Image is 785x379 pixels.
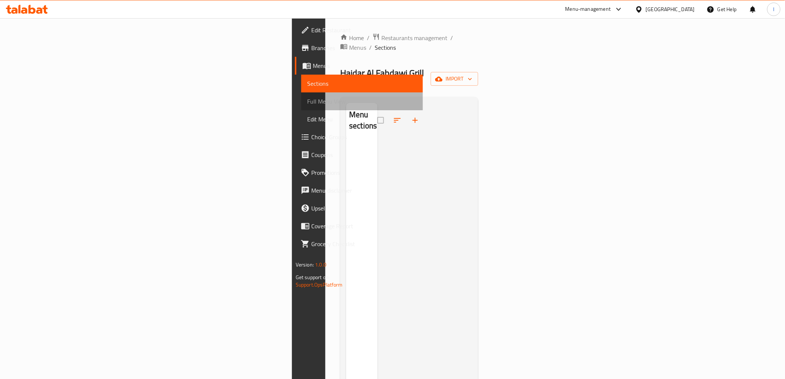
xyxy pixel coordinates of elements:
button: import [431,72,478,86]
span: Get support on: [296,272,330,282]
a: Branches [295,39,423,57]
li: / [450,33,453,42]
span: Version: [296,260,314,269]
span: Edit Restaurant [311,26,417,35]
div: [GEOGRAPHIC_DATA] [646,5,695,13]
span: Edit Menu [307,115,417,124]
span: import [437,74,472,84]
a: Grocery Checklist [295,235,423,253]
a: Upsell [295,199,423,217]
div: Menu-management [565,5,611,14]
a: Coverage Report [295,217,423,235]
span: Coverage Report [311,222,417,231]
a: Edit Menu [301,110,423,128]
a: Promotions [295,164,423,182]
a: Coupons [295,146,423,164]
span: Promotions [311,168,417,177]
span: l [773,5,774,13]
span: 1.0.0 [315,260,326,269]
a: Menu disclaimer [295,182,423,199]
span: Menus [313,61,417,70]
a: Choice Groups [295,128,423,146]
span: Choice Groups [311,133,417,141]
span: Full Menu View [307,97,417,106]
a: Menus [295,57,423,75]
span: Grocery Checklist [311,239,417,248]
span: Menu disclaimer [311,186,417,195]
a: Sections [301,75,423,92]
a: Edit Restaurant [295,21,423,39]
span: Upsell [311,204,417,213]
nav: Menu sections [346,138,378,144]
span: Sections [307,79,417,88]
a: Full Menu View [301,92,423,110]
span: Coupons [311,150,417,159]
a: Support.OpsPlatform [296,280,343,290]
button: Add section [406,111,424,129]
span: Branches [311,43,417,52]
